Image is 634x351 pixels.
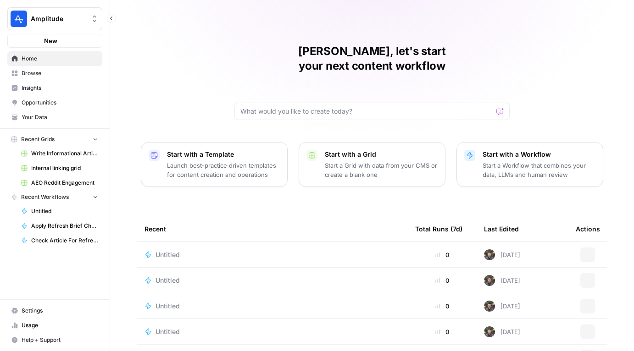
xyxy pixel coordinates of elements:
a: Apply Refresh Brief Changes [17,219,102,233]
div: Recent [145,216,400,241]
span: Untitled [31,207,98,215]
div: 0 [415,250,469,259]
a: Browse [7,66,102,81]
span: Untitled [156,276,180,285]
span: Recent Grids [21,135,55,143]
img: maow1e9ocotky9esmvpk8ol9rk58 [484,301,495,312]
span: Insights [22,84,98,92]
span: New [44,36,57,45]
div: 0 [415,276,469,285]
img: Amplitude Logo [11,11,27,27]
div: 0 [415,302,469,311]
p: Start a Grid with data from your CMS or create a blank one [325,161,438,179]
button: Help + Support [7,333,102,347]
span: Write Informational Article [31,149,98,158]
span: AEO Reddit Engagement [31,179,98,187]
h1: [PERSON_NAME], let's start your next content workflow [234,44,510,73]
p: Launch best-practice driven templates for content creation and operations [167,161,280,179]
p: Start with a Grid [325,150,438,159]
input: What would you like to create today? [240,107,493,116]
button: Start with a TemplateLaunch best-practice driven templates for content creation and operations [141,142,288,187]
button: Workspace: Amplitude [7,7,102,30]
span: Check Article For Refresh [31,236,98,245]
div: Total Runs (7d) [415,216,462,241]
span: Amplitude [31,14,86,23]
span: Apply Refresh Brief Changes [31,222,98,230]
p: Start a Workflow that combines your data, LLMs and human review [483,161,595,179]
div: 0 [415,327,469,336]
a: Untitled [17,204,102,219]
span: Untitled [156,250,180,259]
button: New [7,34,102,48]
img: maow1e9ocotky9esmvpk8ol9rk58 [484,275,495,286]
button: Start with a WorkflowStart a Workflow that combines your data, LLMs and human review [456,142,603,187]
button: Recent Workflows [7,190,102,204]
a: Home [7,51,102,66]
a: Write Informational Article [17,146,102,161]
a: Settings [7,303,102,318]
span: Internal linking grid [31,164,98,172]
div: Actions [576,216,600,241]
span: Settings [22,307,98,315]
span: Untitled [156,327,180,336]
a: Internal linking grid [17,161,102,175]
span: Help + Support [22,336,98,344]
span: Untitled [156,302,180,311]
span: Opportunities [22,99,98,107]
a: Check Article For Refresh [17,233,102,248]
button: Start with a GridStart a Grid with data from your CMS or create a blank one [299,142,445,187]
a: Usage [7,318,102,333]
img: maow1e9ocotky9esmvpk8ol9rk58 [484,249,495,260]
div: [DATE] [484,249,520,260]
span: Usage [22,321,98,329]
a: Opportunities [7,95,102,110]
button: Recent Grids [7,132,102,146]
div: [DATE] [484,301,520,312]
a: Your Data [7,110,102,125]
div: [DATE] [484,326,520,337]
a: Untitled [145,327,400,336]
a: AEO Reddit Engagement [17,175,102,190]
span: Home [22,55,98,63]
div: Last Edited [484,216,519,241]
a: Untitled [145,250,400,259]
img: maow1e9ocotky9esmvpk8ol9rk58 [484,326,495,337]
div: [DATE] [484,275,520,286]
span: Recent Workflows [21,193,69,201]
a: Untitled [145,302,400,311]
a: Insights [7,81,102,95]
span: Your Data [22,113,98,121]
span: Browse [22,69,98,77]
p: Start with a Workflow [483,150,595,159]
p: Start with a Template [167,150,280,159]
a: Untitled [145,276,400,285]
